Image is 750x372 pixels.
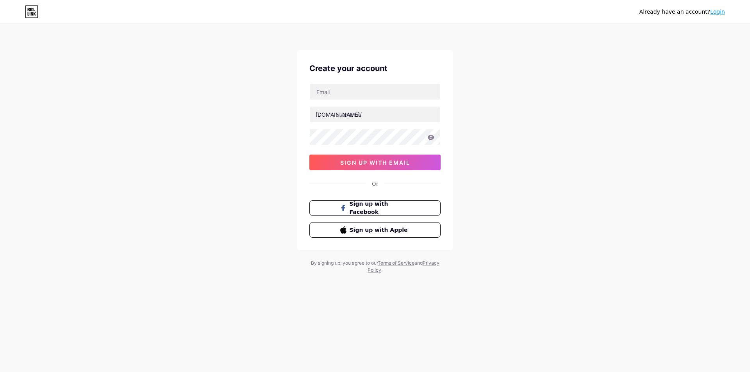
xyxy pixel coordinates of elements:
div: Already have an account? [639,8,725,16]
input: username [310,107,440,122]
button: sign up with email [309,155,441,170]
span: Sign up with Apple [350,226,410,234]
div: Or [372,180,378,188]
div: [DOMAIN_NAME]/ [316,110,362,119]
button: Sign up with Facebook [309,200,441,216]
span: Sign up with Facebook [350,200,410,216]
div: By signing up, you agree to our and . [309,260,441,274]
input: Email [310,84,440,100]
button: Sign up with Apple [309,222,441,238]
div: Create your account [309,62,441,74]
a: Login [710,9,725,15]
a: Terms of Service [378,260,414,266]
span: sign up with email [340,159,410,166]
